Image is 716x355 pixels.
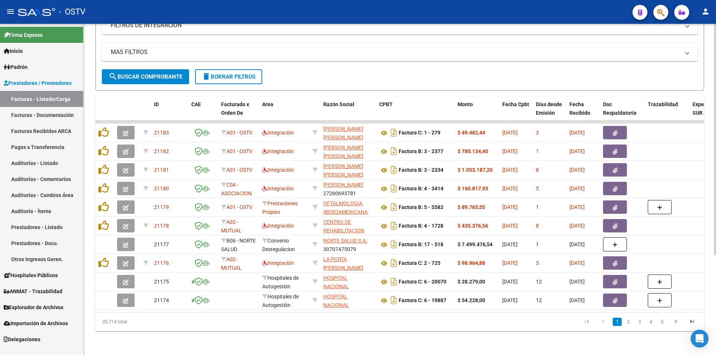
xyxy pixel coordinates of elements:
[323,125,373,140] div: 27365032039
[262,238,295,252] span: Convenio Desregulacion
[645,316,656,328] li: page 4
[389,276,399,288] i: Descargar documento
[4,335,40,343] span: Delegaciones
[569,130,585,136] span: [DATE]
[502,297,518,303] span: [DATE]
[262,186,294,191] span: Integración
[580,318,594,326] a: go to first page
[389,164,399,176] i: Descargar documento
[635,318,644,326] a: 3
[323,292,373,308] div: 30635976809
[262,101,273,107] span: Area
[389,257,399,269] i: Descargar documento
[502,279,518,285] span: [DATE]
[399,186,443,192] strong: Factura B: 4 - 3414
[502,148,518,154] span: [DATE]
[102,43,698,61] mat-expansion-panel-header: MAS FILTROS
[323,218,373,234] div: 30713516607
[323,200,368,224] span: OFTALMOLOGIA IBEROAMERICANA S.A.
[262,260,294,266] span: Integración
[323,182,363,188] span: [PERSON_NAME]
[221,238,256,252] span: B06 - NORTE SALUD
[102,16,698,34] mat-expansion-panel-header: FILTROS DE INTEGRACION
[4,271,58,279] span: Hospitales Públicos
[389,238,399,250] i: Descargar documento
[188,96,218,129] datatable-header-cell: CAE
[262,200,298,215] span: Prestaciones Propias
[502,260,518,266] span: [DATE]
[154,223,169,229] span: 21178
[499,96,533,129] datatable-header-cell: Fecha Cpbt
[399,167,443,173] strong: Factura B: 3 - 2334
[502,204,518,210] span: [DATE]
[323,126,363,140] span: [PERSON_NAME] [PERSON_NAME]
[154,101,159,107] span: ID
[4,31,43,39] span: Firma Express
[59,4,85,20] span: - OSTV
[458,130,485,136] strong: $ 49.482,44
[154,148,169,154] span: 21182
[536,260,539,266] span: 5
[458,260,485,266] strong: $ 98.964,88
[399,223,443,229] strong: Factura B: 4 - 1728
[701,7,710,16] mat-icon: person
[4,63,28,71] span: Padrón
[109,72,117,81] mat-icon: search
[221,182,252,222] span: C04 - ASOCIACION SANATORIAL SUR (GBA SUR)
[202,73,255,80] span: Borrar Filtros
[536,130,539,136] span: 3
[458,279,485,285] strong: $ 28.279,00
[569,260,585,266] span: [DATE]
[154,130,169,136] span: 21183
[623,316,634,328] li: page 2
[154,297,169,303] span: 21174
[536,241,539,247] span: 1
[569,223,585,229] span: [DATE]
[502,101,529,107] span: Fecha Cpbt
[389,201,399,213] i: Descargar documento
[262,130,294,136] span: Integración
[399,260,440,266] strong: Factura C: 2 - 725
[533,96,566,129] datatable-header-cell: Días desde Emisión
[323,255,373,271] div: 27223600218
[502,241,518,247] span: [DATE]
[613,318,622,326] a: 1
[111,48,680,56] mat-panel-title: MAS FILTROS
[323,199,373,215] div: 30709548286
[569,167,585,173] span: [DATE]
[566,96,600,129] datatable-header-cell: Fecha Recibido
[323,143,373,159] div: 20336095167
[151,96,188,129] datatable-header-cell: ID
[458,167,493,173] strong: $ 1.053.187,20
[669,318,683,326] a: go to next page
[323,238,367,244] span: NORTE SALUD S.A.
[458,241,493,247] strong: $ 7.499.476,54
[262,148,294,154] span: Integración
[458,186,488,191] strong: $ 160.817,93
[226,148,252,154] span: A01 - OSTV
[4,303,63,311] span: Explorador de Archivos
[502,186,518,191] span: [DATE]
[221,101,249,116] span: Facturado x Orden De
[195,69,262,84] button: Borrar Filtros
[389,220,399,232] i: Descargar documento
[154,167,169,173] span: 21181
[4,47,23,55] span: Inicio
[646,318,655,326] a: 4
[399,242,443,248] strong: Factura B: 17 - 518
[458,297,485,303] strong: $ 54.228,00
[4,287,62,295] span: ANMAT - Trazabilidad
[634,316,645,328] li: page 3
[458,101,473,107] span: Monto
[656,316,668,328] li: page 5
[399,205,443,210] strong: Factura B: 5 - 5582
[323,162,373,178] div: 20336095167
[226,130,252,136] span: A01 - OSTV
[569,241,585,247] span: [DATE]
[596,318,610,326] a: go to previous page
[323,256,363,271] span: LA PORTA [PERSON_NAME]
[569,297,585,303] span: [DATE]
[458,204,485,210] strong: $ 89.765,55
[323,145,363,159] span: [PERSON_NAME] [PERSON_NAME]
[389,294,399,306] i: Descargar documento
